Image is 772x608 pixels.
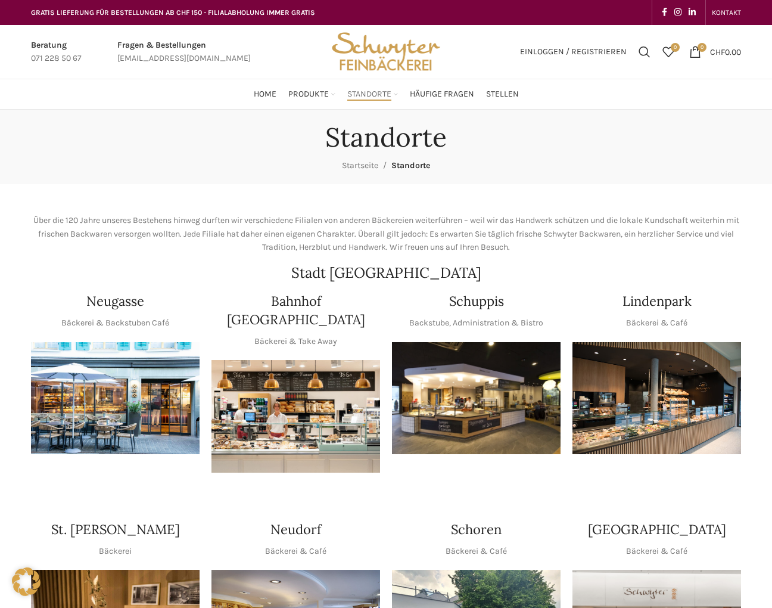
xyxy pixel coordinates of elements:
[391,160,430,170] span: Standorte
[347,89,391,100] span: Standorte
[572,342,741,455] img: 017-e1571925257345
[31,266,741,280] h2: Stadt [GEOGRAPHIC_DATA]
[698,43,706,52] span: 0
[254,82,276,106] a: Home
[671,4,685,21] a: Instagram social link
[626,317,687,330] p: Bäckerei & Café
[446,545,507,558] p: Bäckerei & Café
[710,46,725,57] span: CHF
[254,335,337,348] p: Bäckerei & Take Away
[254,89,276,100] span: Home
[706,1,747,24] div: Secondary navigation
[514,40,633,64] a: Einloggen / Registrieren
[347,82,398,106] a: Standorte
[328,46,444,56] a: Site logo
[288,82,335,106] a: Produkte
[626,545,687,558] p: Bäckerei & Café
[658,4,671,21] a: Facebook social link
[31,214,741,254] p: Über die 120 Jahre unseres Bestehens hinweg durften wir verschiedene Filialen von anderen Bäckere...
[410,89,474,100] span: Häufige Fragen
[710,46,741,57] bdi: 0.00
[633,40,656,64] a: Suchen
[656,40,680,64] a: 0
[288,89,329,100] span: Produkte
[51,520,180,539] h4: St. [PERSON_NAME]
[712,1,741,24] a: KONTAKT
[61,317,169,330] p: Bäckerei & Backstuben Café
[31,8,315,17] span: GRATIS LIEFERUNG FÜR BESTELLUNGEN AB CHF 150 - FILIALABHOLUNG IMMER GRATIS
[712,8,741,17] span: KONTAKT
[328,25,444,79] img: Bäckerei Schwyter
[31,342,200,455] img: Neugasse
[325,122,447,153] h1: Standorte
[265,545,326,558] p: Bäckerei & Café
[409,317,543,330] p: Backstube, Administration & Bistro
[392,342,561,455] img: 150130-Schwyter-013
[270,520,321,539] h4: Neudorf
[211,360,380,473] img: Bahnhof St. Gallen
[588,520,726,539] h4: [GEOGRAPHIC_DATA]
[25,82,747,106] div: Main navigation
[656,40,680,64] div: Meine Wunschliste
[685,4,699,21] a: Linkedin social link
[342,160,378,170] a: Startseite
[31,39,82,66] a: Infobox link
[520,48,627,56] span: Einloggen / Registrieren
[622,292,692,311] h4: Lindenpark
[451,520,502,539] h4: Schoren
[211,292,380,329] h4: Bahnhof [GEOGRAPHIC_DATA]
[449,292,504,311] h4: Schuppis
[410,82,474,106] a: Häufige Fragen
[99,545,132,558] p: Bäckerei
[683,40,747,64] a: 0 CHF0.00
[671,43,680,52] span: 0
[86,292,144,311] h4: Neugasse
[486,82,519,106] a: Stellen
[117,39,251,66] a: Infobox link
[486,89,519,100] span: Stellen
